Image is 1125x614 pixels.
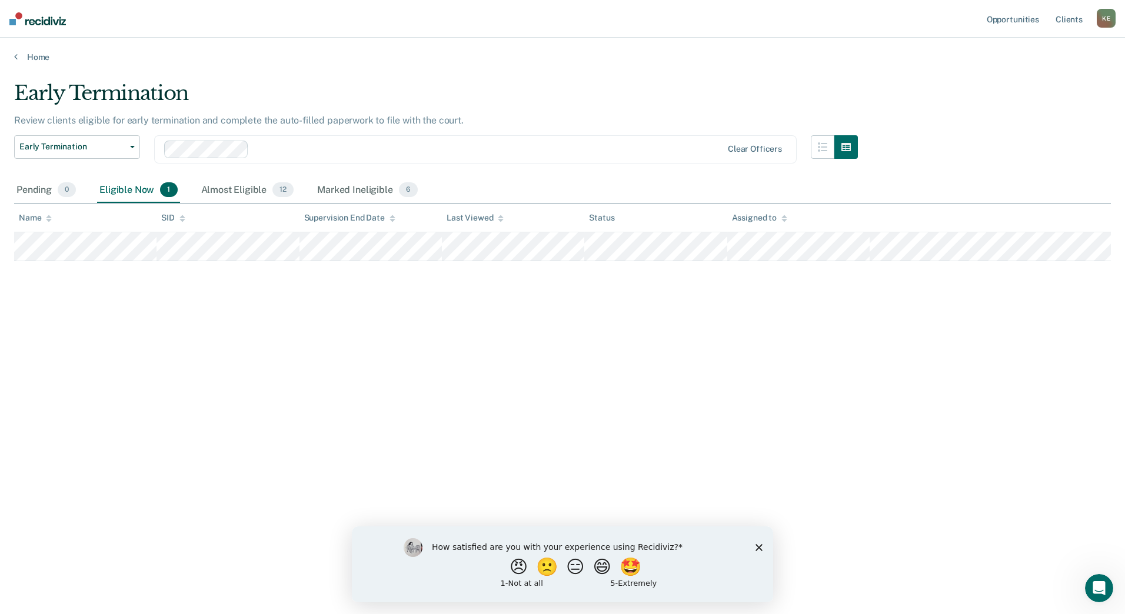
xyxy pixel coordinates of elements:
[9,12,66,25] img: Recidiviz
[728,144,782,154] div: Clear officers
[1097,9,1116,28] button: KE
[1085,574,1113,602] iframe: Intercom live chat
[160,182,177,198] span: 1
[447,213,504,223] div: Last Viewed
[14,135,140,159] button: Early Termination
[161,213,185,223] div: SID
[58,182,76,198] span: 0
[14,81,858,115] div: Early Termination
[304,213,395,223] div: Supervision End Date
[14,178,78,203] div: Pending0
[14,115,464,126] p: Review clients eligible for early termination and complete the auto-filled paperwork to file with...
[19,213,52,223] div: Name
[399,182,418,198] span: 6
[97,178,179,203] div: Eligible Now1
[315,178,420,203] div: Marked Ineligible6
[352,526,773,602] iframe: Survey by Kim from Recidiviz
[14,52,1111,62] a: Home
[1097,9,1116,28] div: K E
[199,178,297,203] div: Almost Eligible12
[589,213,614,223] div: Status
[272,182,294,198] span: 12
[732,213,787,223] div: Assigned to
[19,142,125,152] span: Early Termination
